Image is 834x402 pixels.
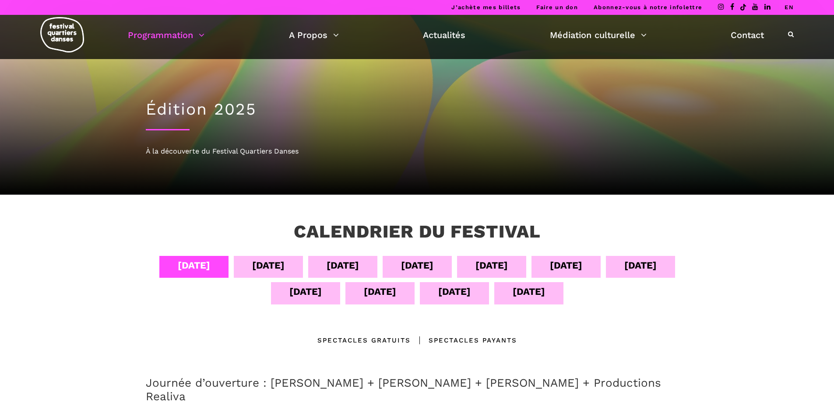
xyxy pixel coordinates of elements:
div: [DATE] [401,258,433,273]
a: Programmation [128,28,204,42]
div: À la découverte du Festival Quartiers Danses [146,146,689,157]
a: J’achète mes billets [451,4,521,10]
img: logo-fqd-med [40,17,84,52]
a: Faire un don [536,4,578,10]
a: EN [785,4,794,10]
h3: Calendrier du festival [294,221,541,243]
div: [DATE] [513,284,545,299]
a: Médiation culturelle [550,28,647,42]
div: [DATE] [178,258,210,273]
div: [DATE] [252,258,285,273]
div: [DATE] [550,258,582,273]
h1: Édition 2025 [146,100,689,119]
a: Contact [731,28,764,42]
div: [DATE] [289,284,322,299]
div: [DATE] [364,284,396,299]
div: Spectacles gratuits [317,335,411,346]
div: [DATE] [327,258,359,273]
div: [DATE] [475,258,508,273]
div: [DATE] [624,258,657,273]
a: Abonnez-vous à notre infolettre [594,4,702,10]
a: A Propos [289,28,339,42]
div: Spectacles Payants [411,335,517,346]
a: Actualités [423,28,465,42]
div: [DATE] [438,284,471,299]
